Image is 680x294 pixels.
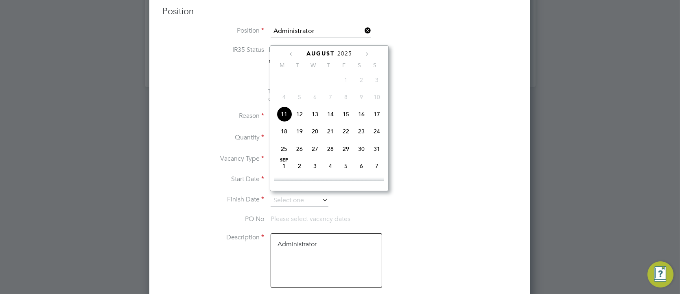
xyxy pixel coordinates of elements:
span: 22 [338,124,354,139]
span: 20 [307,124,323,139]
span: 1 [338,72,354,88]
span: Sep [276,158,292,162]
span: 24 [369,124,385,139]
span: 28 [323,141,338,157]
span: 3 [369,72,385,88]
span: F [336,62,352,69]
span: Inside IR35 [269,46,301,53]
span: 6 [354,158,369,174]
input: Search for... [271,25,371,38]
span: 12 [292,106,307,122]
label: IR35 Status [162,46,264,54]
span: 9 [292,175,307,191]
span: 4 [323,158,338,174]
span: 1 [276,158,292,174]
span: 19 [292,124,307,139]
span: 8 [276,175,292,191]
label: Reason [162,112,264,120]
span: 11 [276,106,292,122]
span: 18 [276,124,292,139]
span: 2 [354,72,369,88]
span: August [306,50,335,57]
span: 23 [354,124,369,139]
span: 10 [307,175,323,191]
span: Please select vacancy dates [271,215,350,223]
span: 17 [369,106,385,122]
span: M [274,62,290,69]
span: T [321,62,336,69]
span: 27 [307,141,323,157]
label: Finish Date [162,195,264,204]
label: Vacancy Type [162,155,264,163]
span: 25 [276,141,292,157]
span: S [367,62,383,69]
span: 15 [338,106,354,122]
span: 2 [292,158,307,174]
span: 13 [354,175,369,191]
span: W [305,62,321,69]
span: 5 [338,158,354,174]
span: 6 [307,89,323,105]
span: 5 [292,89,307,105]
label: PO No [162,215,264,223]
strong: Status Determination Statement [269,59,343,64]
span: 30 [354,141,369,157]
span: 3 [307,158,323,174]
span: 10 [369,89,385,105]
span: 7 [323,89,338,105]
label: Description [162,233,264,242]
span: 7 [369,158,385,174]
span: 12 [338,175,354,191]
label: Position [162,27,264,35]
span: T [290,62,305,69]
h3: Position [162,6,517,18]
span: 4 [276,89,292,105]
input: Select one [271,195,328,207]
span: The status determination for this position can be updated after creating the vacancy [268,88,378,102]
span: 14 [323,106,338,122]
span: 8 [338,89,354,105]
span: S [352,62,367,69]
span: 16 [354,106,369,122]
span: 2025 [337,50,352,57]
button: Engage Resource Center [647,261,673,287]
span: 26 [292,141,307,157]
span: 29 [338,141,354,157]
span: 14 [369,175,385,191]
span: 31 [369,141,385,157]
span: 11 [323,175,338,191]
label: Quantity [162,133,264,142]
span: 21 [323,124,338,139]
span: 9 [354,89,369,105]
span: 13 [307,106,323,122]
label: Start Date [162,175,264,183]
